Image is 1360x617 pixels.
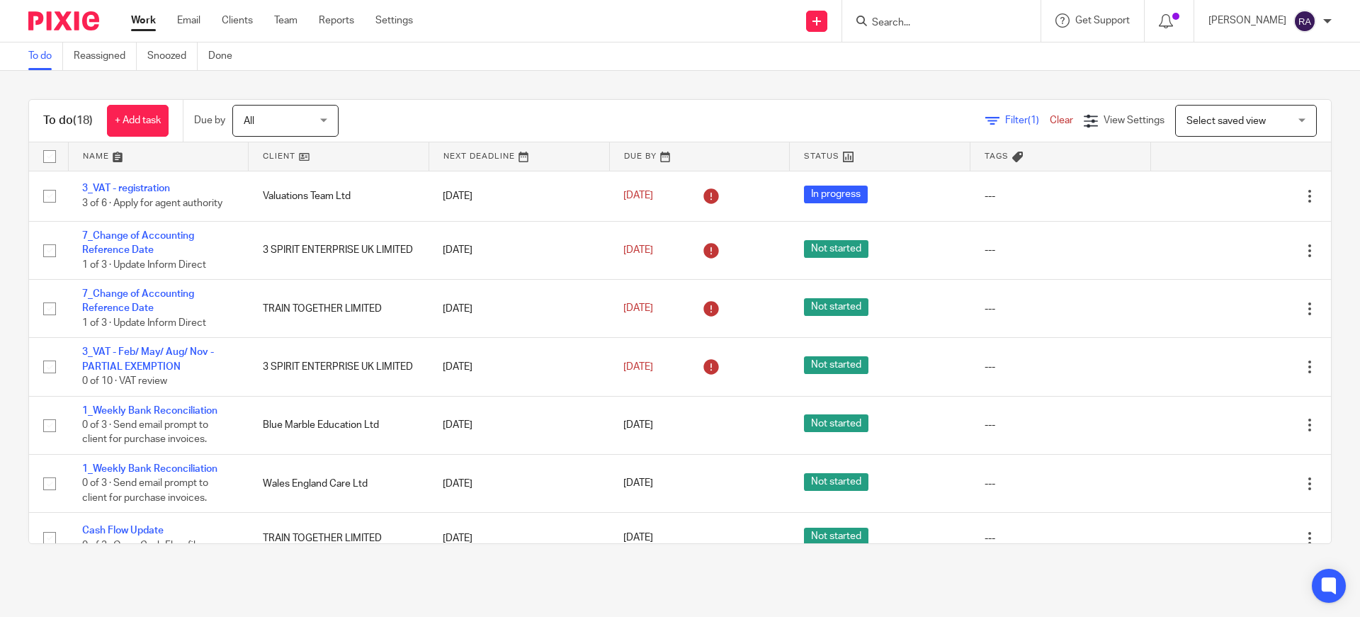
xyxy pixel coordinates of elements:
span: Not started [804,414,868,432]
a: 7_Change of Accounting Reference Date [82,231,194,255]
span: Not started [804,528,868,545]
a: 1_Weekly Bank Reconciliation [82,464,217,474]
span: 1 of 3 · Update Inform Direct [82,318,206,328]
span: Not started [804,298,868,316]
span: [DATE] [623,304,653,314]
a: 1_Weekly Bank Reconciliation [82,406,217,416]
a: 7_Change of Accounting Reference Date [82,289,194,313]
span: In progress [804,186,868,203]
span: [DATE] [623,362,653,372]
p: [PERSON_NAME] [1208,13,1286,28]
span: 0 of 3 · Open Cash Flow file [82,540,201,550]
span: Not started [804,473,868,491]
a: + Add task [107,105,169,137]
img: Pixie [28,11,99,30]
td: 3 SPIRIT ENTERPRISE UK LIMITED [249,338,429,396]
a: Done [208,43,243,70]
p: Due by [194,113,225,128]
a: Team [274,13,297,28]
td: Valuations Team Ltd [249,171,429,221]
td: [DATE] [429,455,609,513]
span: [DATE] [623,245,653,255]
span: 1 of 3 · Update Inform Direct [82,260,206,270]
div: --- [985,189,1137,203]
span: 0 of 3 · Send email prompt to client for purchase invoices. [82,479,208,504]
td: TRAIN TOGETHER LIMITED [249,280,429,338]
span: Get Support [1075,16,1130,26]
div: --- [985,418,1137,432]
span: (1) [1028,115,1039,125]
a: Cash Flow Update [82,526,164,536]
a: Reports [319,13,354,28]
span: (18) [73,115,93,126]
a: Reassigned [74,43,137,70]
td: Blue Marble Education Ltd [249,396,429,454]
td: Wales England Care Ltd [249,455,429,513]
div: --- [985,531,1137,545]
td: [DATE] [429,396,609,454]
div: --- [985,360,1137,374]
span: [DATE] [623,533,653,543]
img: svg%3E [1293,10,1316,33]
div: --- [985,302,1137,316]
a: Clear [1050,115,1073,125]
a: Settings [375,13,413,28]
div: --- [985,243,1137,257]
span: Filter [1005,115,1050,125]
td: [DATE] [429,221,609,279]
div: --- [985,477,1137,491]
a: Clients [222,13,253,28]
span: Not started [804,240,868,258]
td: [DATE] [429,171,609,221]
td: [DATE] [429,338,609,396]
span: [DATE] [623,420,653,430]
span: [DATE] [623,191,653,201]
span: Tags [985,152,1009,160]
span: Select saved view [1186,116,1266,126]
a: 3_VAT - Feb/ May/ Aug/ Nov - PARTIAL EXEMPTION [82,347,214,371]
td: TRAIN TOGETHER LIMITED [249,513,429,563]
td: 3 SPIRIT ENTERPRISE UK LIMITED [249,221,429,279]
span: Not started [804,356,868,374]
span: [DATE] [623,479,653,489]
td: [DATE] [429,280,609,338]
span: 3 of 6 · Apply for agent authority [82,198,222,208]
input: Search [871,17,998,30]
td: [DATE] [429,513,609,563]
span: All [244,116,254,126]
a: Email [177,13,200,28]
h1: To do [43,113,93,128]
span: 0 of 10 · VAT review [82,376,167,386]
span: View Settings [1104,115,1164,125]
a: Snoozed [147,43,198,70]
a: To do [28,43,63,70]
span: 0 of 3 · Send email prompt to client for purchase invoices. [82,420,208,445]
a: Work [131,13,156,28]
a: 3_VAT - registration [82,183,170,193]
